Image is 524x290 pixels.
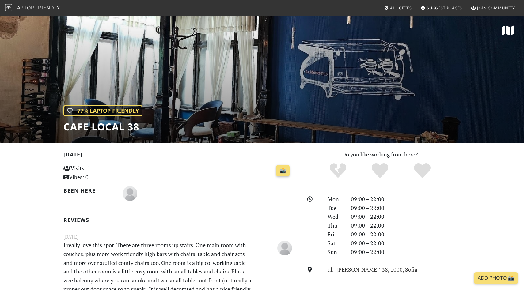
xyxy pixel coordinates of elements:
div: Mon [324,195,347,204]
div: Sat [324,239,347,248]
img: blank-535327c66bd565773addf3077783bbfce4b00ec00e9fd257753287c682c7fa38.png [277,241,292,255]
div: 09:00 – 22:00 [347,195,464,204]
img: blank-535327c66bd565773addf3077783bbfce4b00ec00e9fd257753287c682c7fa38.png [123,186,137,201]
a: 📸 [276,165,290,177]
span: Join Community [477,5,515,11]
span: Susan Lundgren [123,189,137,197]
div: Fri [324,230,347,239]
a: Add Photo 📸 [474,272,518,284]
div: 09:00 – 22:00 [347,221,464,230]
div: 09:00 – 22:00 [347,248,464,257]
h1: Cafe Local 38 [63,121,142,133]
div: No [317,162,359,179]
a: LaptopFriendly LaptopFriendly [5,3,60,13]
span: Laptop [14,4,34,11]
h2: [DATE] [63,151,292,160]
div: 09:00 – 22:00 [347,239,464,248]
div: | 77% Laptop Friendly [63,105,142,116]
a: All Cities [382,2,414,13]
div: Thu [324,221,347,230]
p: Visits: 1 Vibes: 0 [63,164,135,182]
div: 09:00 – 22:00 [347,204,464,213]
span: Susan Lundgren [277,243,292,251]
div: 09:00 – 22:00 [347,212,464,221]
div: Sun [324,248,347,257]
div: Wed [324,212,347,221]
span: Suggest Places [427,5,462,11]
small: [DATE] [60,233,296,241]
h2: Been here [63,187,115,194]
p: Do you like working from here? [299,150,461,159]
span: Friendly [35,4,60,11]
div: Definitely! [401,162,443,179]
span: All Cities [390,5,412,11]
div: Yes [359,162,401,179]
a: ul. "[PERSON_NAME]" 38, 1000, Sofia [328,266,417,273]
a: Suggest Places [418,2,465,13]
img: LaptopFriendly [5,4,12,11]
h2: Reviews [63,217,292,223]
a: Join Community [469,2,517,13]
div: Tue [324,204,347,213]
div: 09:00 – 22:00 [347,230,464,239]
